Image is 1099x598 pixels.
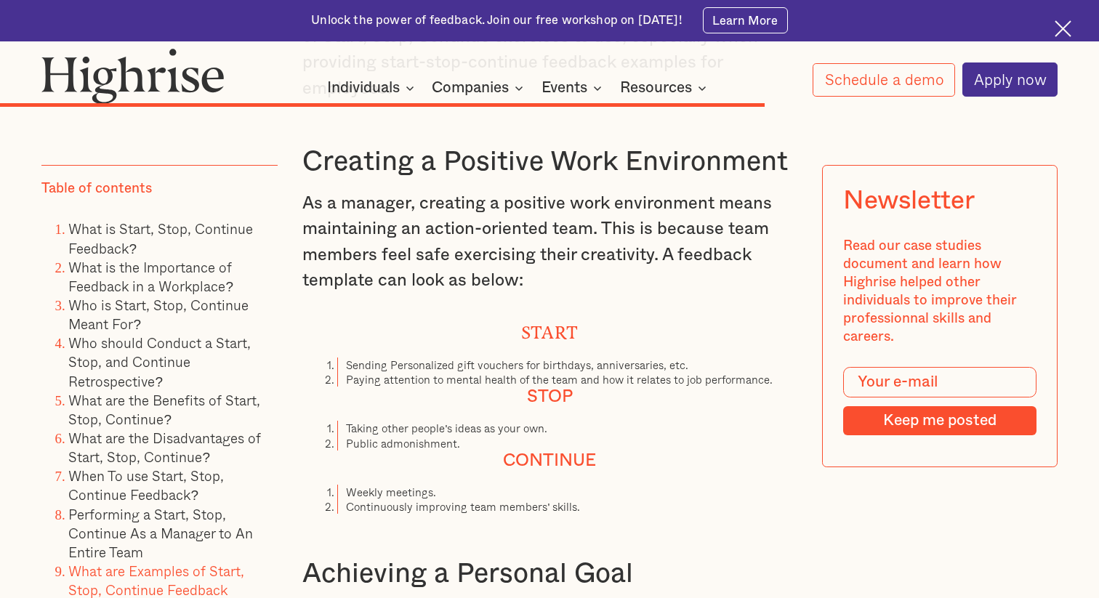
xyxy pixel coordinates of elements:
[68,219,253,259] a: What is Start, Stop, Continue Feedback?
[327,79,419,97] div: Individuals
[327,79,400,97] div: Individuals
[41,179,152,198] div: Table of contents
[68,256,233,296] a: What is the Importance of Feedback in a Workplace?
[521,323,579,334] strong: Start
[41,48,225,103] img: Highrise logo
[302,450,796,471] h4: Continue
[703,7,788,33] a: Learn More
[68,294,249,334] a: Who is Start, Stop, Continue Meant For?
[311,12,682,28] div: Unlock the power of feedback. Join our free workshop on [DATE]!
[542,79,587,97] div: Events
[302,145,796,179] h3: Creating a Positive Work Environment
[337,372,797,387] li: Paying attention to mental health of the team and how it relates to job performance.
[1055,20,1071,37] img: Cross icon
[843,367,1036,398] input: Your e-mail
[302,387,796,407] h4: Stop
[843,237,1036,347] div: Read our case studies document and learn how Highrise helped other individuals to improve their p...
[337,357,797,372] li: Sending Personalized gift vouchers for birthdays, anniversaries, etc.
[843,406,1036,435] input: Keep me posted
[843,186,974,216] div: Newsletter
[337,485,797,499] li: Weekly meetings.
[68,332,251,391] a: Who should Conduct a Start, Stop, and Continue Retrospective?
[337,421,797,435] li: Taking other people's ideas as your own.
[542,79,606,97] div: Events
[620,79,711,97] div: Resources
[68,465,224,505] a: When To use Start, Stop, Continue Feedback?
[813,63,955,97] a: Schedule a demo
[68,427,261,467] a: What are the Disadvantages of Start, Stop, Continue?
[302,557,796,591] h3: Achieving a Personal Goal
[337,436,797,450] li: Public admonishment.
[68,389,260,429] a: What are the Benefits of Start, Stop, Continue?
[337,499,797,514] li: Continuously improving team members' skills.
[843,367,1036,435] form: Modal Form
[68,504,253,562] a: Performing a Start, Stop, Continue As a Manager to An Entire Team
[432,79,509,97] div: Companies
[962,62,1058,96] a: Apply now
[302,191,796,294] p: As a manager, creating a positive work environment means maintaining an action-oriented team. Thi...
[620,79,692,97] div: Resources
[432,79,528,97] div: Companies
